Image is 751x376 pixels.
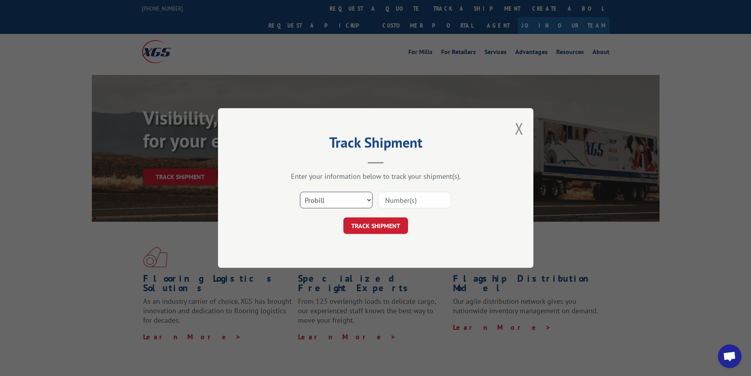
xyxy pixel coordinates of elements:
[515,118,524,139] button: Close modal
[257,137,494,152] h2: Track Shipment
[718,344,742,368] div: Open chat
[257,172,494,181] div: Enter your information below to track your shipment(s).
[378,192,451,208] input: Number(s)
[343,217,408,234] button: TRACK SHIPMENT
